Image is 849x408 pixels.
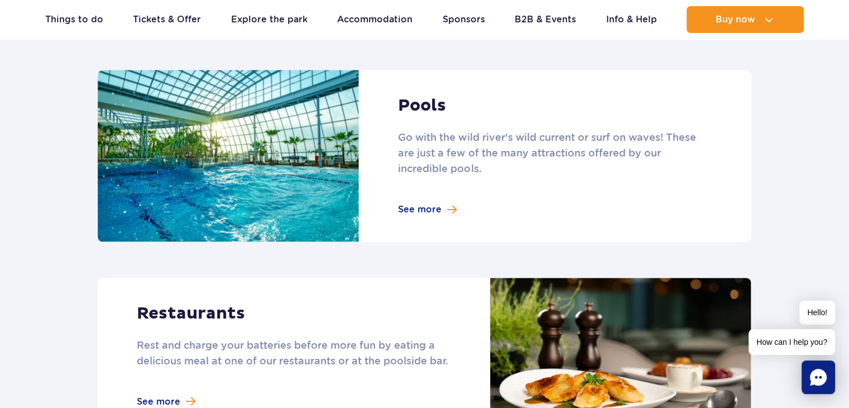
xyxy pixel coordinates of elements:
button: Buy now [687,6,804,33]
span: How can I help you? [749,329,835,355]
span: Hello! [799,301,835,325]
a: Info & Help [606,6,657,33]
a: Sponsors [443,6,485,33]
a: Things to do [45,6,103,33]
span: Buy now [716,15,755,25]
a: Tickets & Offer [133,6,201,33]
a: Accommodation [337,6,412,33]
div: Chat [802,360,835,394]
a: B2B & Events [515,6,576,33]
a: Explore the park [231,6,308,33]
